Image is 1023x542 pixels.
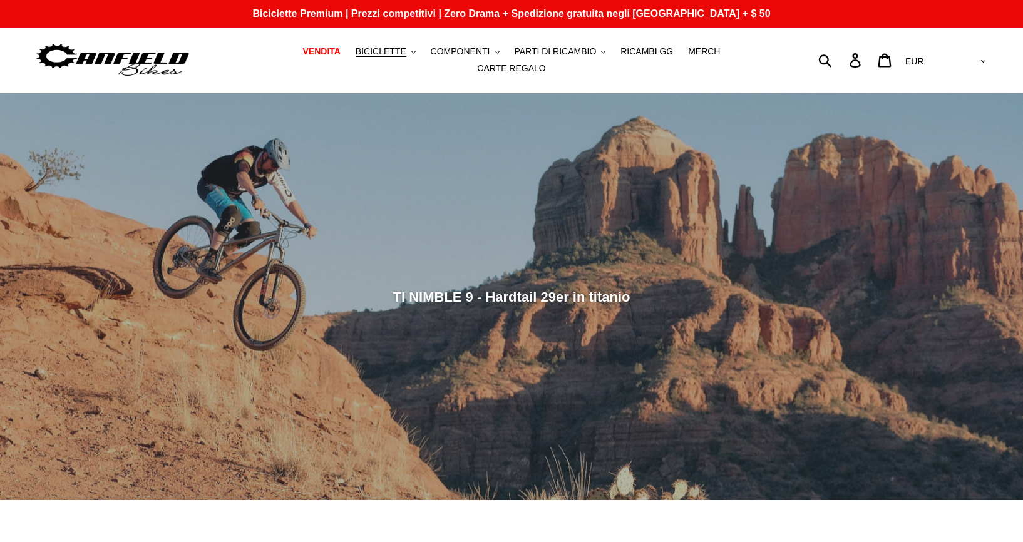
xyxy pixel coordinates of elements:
a: RICAMBI GG [614,43,679,60]
button: COMPONENTI [424,43,506,60]
button: PARTI DI RICAMBIO [508,43,612,60]
span: TI NIMBLE 9 - Hardtail 29er in titanio [393,289,630,305]
span: VENDITA [303,46,341,57]
a: MERCH [682,43,726,60]
span: CARTE REGALO [477,63,545,74]
span: BICICLETTE [356,46,406,57]
button: BICICLETTE [349,43,422,60]
span: MERCH [688,46,720,57]
span: PARTI DI RICAMBIO [514,46,596,57]
input: Ricerca [825,46,857,74]
span: RICAMBI GG [620,46,673,57]
a: CARTE REGALO [471,60,552,77]
a: VENDITA [297,43,347,60]
span: COMPONENTI [431,46,490,57]
img: Biciclette Canfield [34,41,191,80]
